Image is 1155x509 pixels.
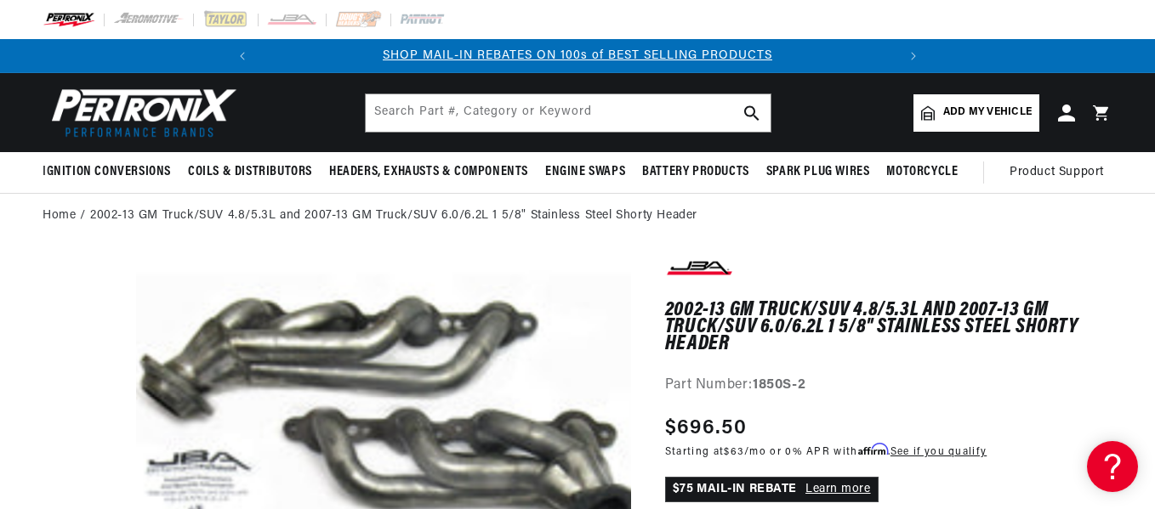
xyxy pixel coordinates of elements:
span: Product Support [1010,163,1104,182]
img: Pertronix [43,83,238,142]
p: $75 MAIL-IN REBATE [665,477,879,502]
summary: Coils & Distributors [179,152,321,192]
a: Learn more [805,483,871,495]
p: Starting at /mo or 0% APR with . [665,444,987,460]
a: Home [43,206,76,225]
summary: Headers, Exhausts & Components [321,152,537,192]
a: See if you qualify - Learn more about Affirm Financing (opens in modal) [890,447,987,457]
span: Add my vehicle [943,105,1032,121]
div: 1 of 2 [259,47,896,65]
input: Search Part #, Category or Keyword [366,94,771,132]
a: SHOP MAIL-IN REBATES ON 100s of BEST SELLING PRODUCTS [383,49,772,62]
a: Add my vehicle [913,94,1039,132]
span: Motorcycle [886,163,958,181]
span: Affirm [858,443,888,455]
div: Announcement [259,47,896,65]
button: Translation missing: en.sections.announcements.previous_announcement [225,39,259,73]
span: Engine Swaps [545,163,625,181]
summary: Ignition Conversions [43,152,179,192]
button: Translation missing: en.sections.announcements.next_announcement [896,39,930,73]
span: Coils & Distributors [188,163,312,181]
a: 2002-13 GM Truck/SUV 4.8/5.3L and 2007-13 GM Truck/SUV 6.0/6.2L 1 5/8" Stainless Steel Shorty Header [90,206,697,225]
span: Headers, Exhausts & Components [329,163,528,181]
span: $63 [724,447,744,457]
div: Part Number: [665,375,1112,397]
button: search button [733,94,771,132]
span: Ignition Conversions [43,163,171,181]
strong: 1850S-2 [753,378,805,392]
h1: 2002-13 GM Truck/SUV 4.8/5.3L and 2007-13 GM Truck/SUV 6.0/6.2L 1 5/8" Stainless Steel Shorty Header [665,302,1112,353]
span: $696.50 [665,413,747,444]
summary: Battery Products [634,152,758,192]
span: Battery Products [642,163,749,181]
span: Spark Plug Wires [766,163,870,181]
summary: Product Support [1010,152,1112,193]
summary: Spark Plug Wires [758,152,879,192]
nav: breadcrumbs [43,206,1112,225]
summary: Motorcycle [878,152,966,192]
summary: Engine Swaps [537,152,634,192]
